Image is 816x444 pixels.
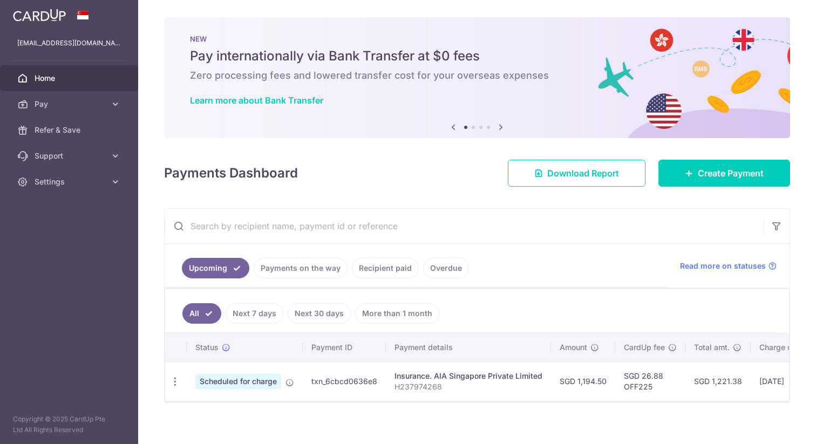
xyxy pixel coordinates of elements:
a: All [182,303,221,324]
th: Payment ID [303,333,386,361]
a: Recipient paid [352,258,419,278]
a: Upcoming [182,258,249,278]
p: H237974268 [395,381,542,392]
img: Bank transfer banner [164,17,790,138]
a: Download Report [508,160,645,187]
span: CardUp fee [624,342,665,353]
td: SGD 1,194.50 [551,361,615,401]
a: Next 7 days [226,303,283,324]
a: Overdue [423,258,469,278]
span: Total amt. [694,342,730,353]
span: Read more on statuses [680,261,766,271]
span: Amount [560,342,587,353]
a: Create Payment [658,160,790,187]
span: Support [35,151,106,161]
span: Home [35,73,106,84]
span: Settings [35,176,106,187]
td: txn_6cbcd0636e8 [303,361,386,401]
h5: Pay internationally via Bank Transfer at $0 fees [190,47,764,65]
a: Next 30 days [288,303,351,324]
a: Learn more about Bank Transfer [190,95,323,106]
span: Pay [35,99,106,110]
h4: Payments Dashboard [164,163,298,183]
span: Charge date [759,342,804,353]
img: CardUp [13,9,66,22]
p: NEW [190,35,764,43]
div: Insurance. AIA Singapore Private Limited [395,371,542,381]
th: Payment details [386,333,551,361]
span: Refer & Save [35,125,106,135]
span: Create Payment [698,167,764,180]
input: Search by recipient name, payment id or reference [165,209,764,243]
a: Payments on the way [254,258,348,278]
a: Read more on statuses [680,261,777,271]
span: Status [195,342,219,353]
h6: Zero processing fees and lowered transfer cost for your overseas expenses [190,69,764,82]
p: [EMAIL_ADDRESS][DOMAIN_NAME] [17,38,121,49]
span: Download Report [547,167,619,180]
span: Scheduled for charge [195,374,281,389]
td: SGD 26.88 OFF225 [615,361,685,401]
a: More than 1 month [355,303,439,324]
td: SGD 1,221.38 [685,361,751,401]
